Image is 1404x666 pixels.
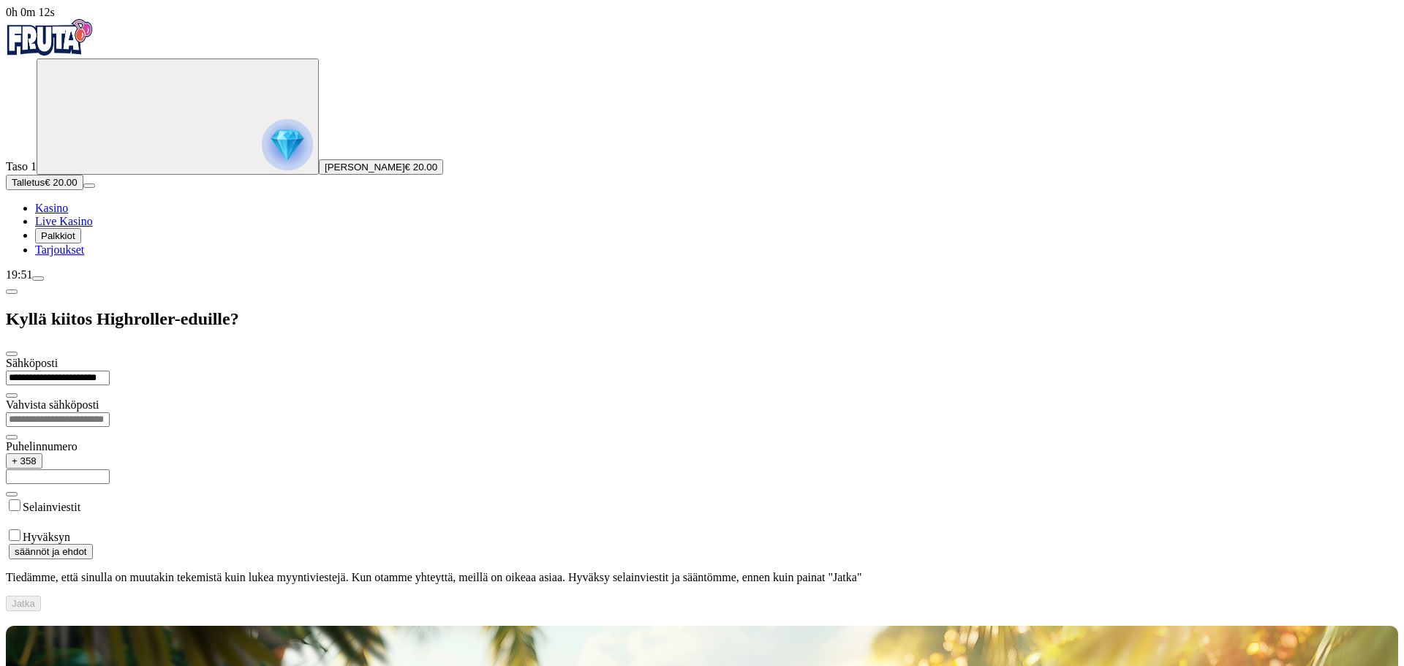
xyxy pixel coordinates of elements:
label: Selainviestit [23,501,80,513]
label: Hyväksyn [23,531,70,543]
button: Talletusplus icon€ 20.00 [6,175,83,190]
img: Fruta [6,19,94,56]
nav: Primary [6,19,1398,257]
nav: Main menu [6,202,1398,257]
button: Jatka [6,596,41,611]
button: reward progress [37,58,319,175]
span: € 20.00 [45,177,77,188]
h2: Kyllä kiitos Highroller-eduille? [6,309,1398,329]
button: säännöt ja ehdot [9,544,93,559]
span: user session time [6,6,55,18]
button: + 358chevron-down icon [6,453,42,469]
img: reward progress [262,119,313,170]
button: eye icon [6,393,18,398]
button: eye icon [6,435,18,439]
span: Palkkiot [41,230,75,241]
label: Sähköposti [6,357,58,369]
span: Jatka [12,598,35,609]
button: [PERSON_NAME]€ 20.00 [319,159,443,175]
button: Palkkiot [35,228,81,243]
p: Tiedämme, että sinulla on muutakin tekemistä kuin lukea myyntiviestejä. Kun otamme yhteyttä, meil... [6,571,1398,584]
span: [PERSON_NAME] [325,162,405,173]
label: Puhelinnumero [6,440,78,453]
button: menu [83,183,95,188]
span: 19:51 [6,268,32,281]
span: € 20.00 [405,162,437,173]
label: Vahvista sähköposti [6,398,99,411]
a: Fruta [6,45,94,58]
button: eye icon [6,492,18,496]
a: Live Kasino [35,215,93,227]
span: Taso 1 [6,160,37,173]
button: menu [32,276,44,281]
a: Tarjoukset [35,243,84,256]
button: chevron-left icon [6,290,18,294]
a: Kasino [35,202,68,214]
button: close [6,352,18,356]
span: Talletus [12,177,45,188]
